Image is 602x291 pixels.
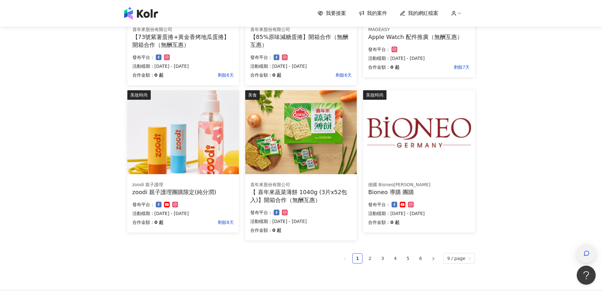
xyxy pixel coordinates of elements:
div: zoodi 親子護理團購限定(純分潤) [132,188,234,196]
p: 發布平台： [368,46,390,53]
p: 合作金額： [368,218,390,226]
span: left [343,257,347,261]
button: left [340,253,350,263]
span: 9 / page [447,253,471,263]
span: 我要接案 [326,10,346,17]
a: 6 [416,254,425,263]
p: 發布平台： [132,54,155,61]
p: 活動檔期：[DATE] - [DATE] [368,54,470,62]
p: 0 起 [155,71,164,79]
p: 合作金額： [250,226,272,234]
p: 剩餘7天 [399,63,470,71]
a: 5 [403,254,413,263]
p: 剩餘8天 [163,218,234,226]
div: 【 喜年來蔬菜薄餅 1040g (3片x52包入)】開箱合作（無酬互惠） [250,188,352,204]
li: 1 [352,253,362,263]
li: Next Page [428,253,438,263]
p: 活動檔期：[DATE] - [DATE] [132,62,234,70]
a: 2 [365,254,375,263]
div: 美食 [245,90,260,100]
a: 3 [378,254,387,263]
a: 我的案件 [359,10,387,17]
div: Apple Watch 配件推廣（無酬互惠） [368,33,470,41]
div: 喜年來股份有限公司 [250,27,352,33]
p: 合作金額： [132,218,155,226]
p: 發布平台： [368,201,390,208]
li: 4 [390,253,400,263]
div: 美妝時尚 [127,90,151,100]
div: 喜年來股份有限公司 [132,27,234,33]
p: 發布平台： [250,54,272,61]
p: 0 起 [272,71,282,79]
p: 合作金額： [368,63,390,71]
div: MAGEASY [368,27,470,33]
p: 0 起 [390,218,399,226]
p: 合作金額： [250,71,272,79]
p: 0 起 [390,63,399,71]
img: logo [124,7,158,20]
p: 活動檔期：[DATE] - [DATE] [250,62,352,70]
p: 剩餘6天 [281,71,352,79]
p: 0 起 [155,218,164,226]
span: 我的案件 [367,10,387,17]
a: 我的網紅檔案 [400,10,438,17]
a: 我要接案 [318,10,346,17]
p: 0 起 [272,226,282,234]
p: 合作金額： [132,71,155,79]
div: Page Size [443,253,475,264]
img: zoodi 全系列商品 [127,90,239,174]
button: right [428,253,438,263]
img: 喜年來蔬菜薄餅 1040g (3片x52包入 [245,90,357,174]
p: 活動檔期：[DATE] - [DATE] [132,210,234,217]
a: 4 [391,254,400,263]
span: 我的網紅檔案 [408,10,438,17]
div: 【85%原味減糖蛋捲】開箱合作（無酬互惠） [250,33,352,49]
div: Bioneo 導購 團購 [368,188,470,196]
p: 發布平台： [250,209,272,216]
div: 德國 Bioneo[PERSON_NAME] [368,182,470,188]
p: 剩餘6天 [163,71,234,79]
li: Previous Page [340,253,350,263]
div: 美妝時尚 [363,90,386,100]
a: 1 [353,254,362,263]
img: 百妮保濕逆齡美白系列 [363,90,475,174]
span: right [431,257,435,261]
p: 活動檔期：[DATE] - [DATE] [368,210,470,217]
iframe: Help Scout Beacon - Open [577,266,596,285]
li: 2 [365,253,375,263]
div: zoodi 親子護理 [132,182,234,188]
div: 喜年來股份有限公司 [250,182,352,188]
div: 【73號紫薯蛋捲+黃金香烤地瓜蛋捲】開箱合作（無酬互惠） [132,33,234,49]
p: 活動檔期：[DATE] - [DATE] [250,218,352,225]
p: 發布平台： [132,201,155,208]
